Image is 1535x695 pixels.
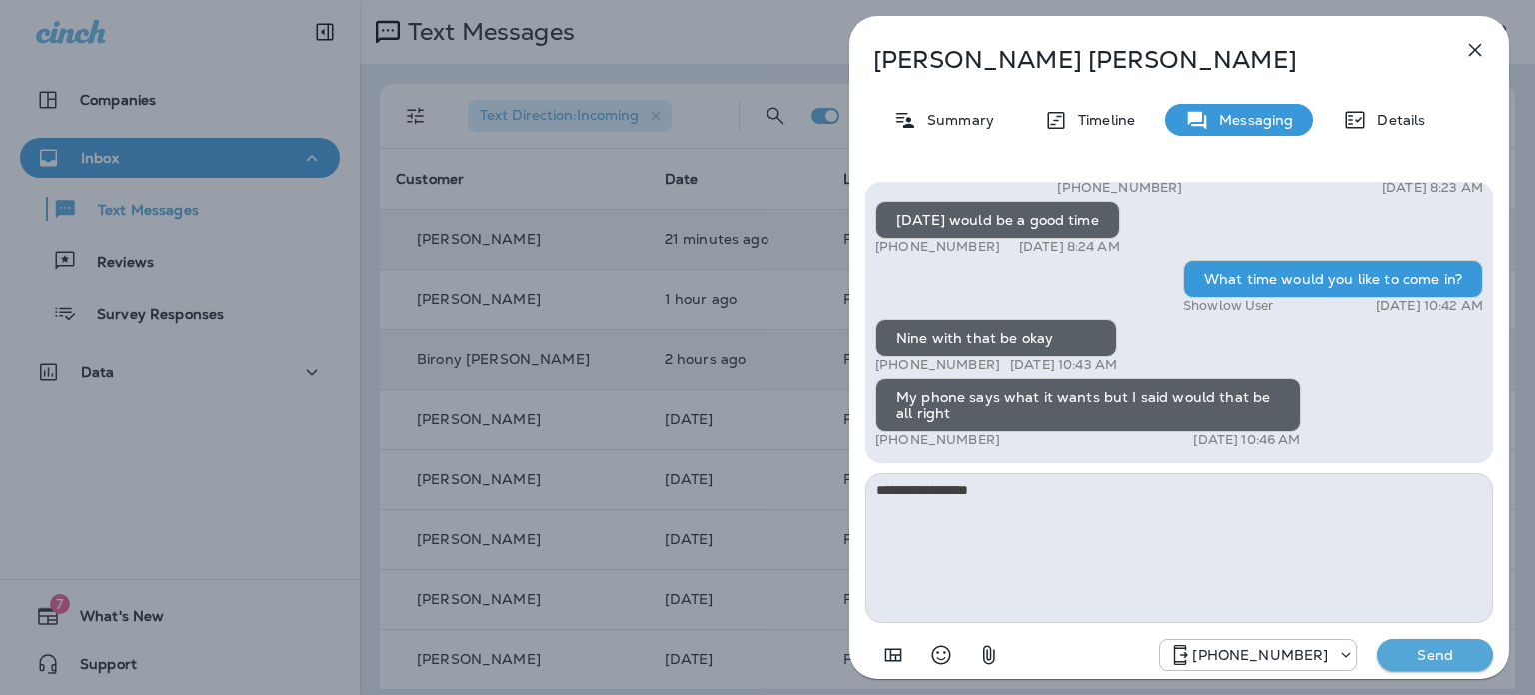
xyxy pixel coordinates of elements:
p: [PHONE_NUMBER] [875,357,1000,373]
p: [PHONE_NUMBER] [1057,180,1182,196]
p: Showlow User [1183,298,1274,314]
p: [DATE] 8:24 AM [1019,239,1120,255]
div: [DATE] would be a good time [875,201,1120,239]
div: What time would you like to come in? [1183,260,1483,298]
p: Summary [917,112,994,128]
p: [DATE] 10:42 AM [1376,298,1483,314]
p: [DATE] 10:46 AM [1193,432,1300,448]
p: [DATE] 10:43 AM [1010,357,1117,373]
div: My phone says what it wants but I said would that be all right [875,378,1301,432]
div: +1 (928) 232-1970 [1160,643,1356,667]
p: Send [1393,646,1477,664]
p: [PHONE_NUMBER] [875,239,1000,255]
button: Add in a premade template [873,635,913,675]
button: Select an emoji [921,635,961,675]
button: Send [1377,639,1493,671]
p: Details [1367,112,1425,128]
p: [DATE] 8:23 AM [1382,180,1483,196]
p: [PHONE_NUMBER] [875,432,1000,448]
p: Messaging [1209,112,1293,128]
p: [PHONE_NUMBER] [1192,647,1328,663]
div: Nine with that be okay [875,319,1117,357]
p: Timeline [1068,112,1135,128]
p: [PERSON_NAME] [PERSON_NAME] [873,46,1419,74]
